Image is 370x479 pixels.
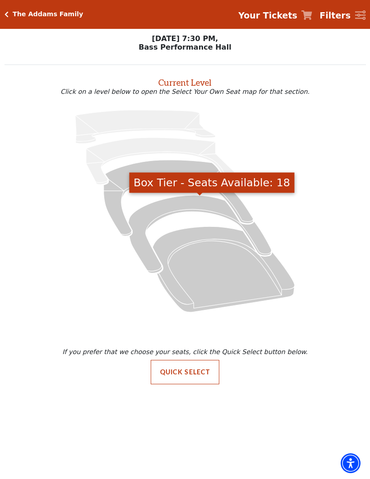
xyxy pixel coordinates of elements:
[5,11,9,18] a: Click here to go back to filters
[129,173,295,193] div: Box Tier - Seats Available: 18
[5,88,366,95] p: Click on a level below to open the Select Your Own Seat map for that section.
[238,9,312,22] a: Your Tickets
[341,453,361,473] div: Accessibility Menu
[153,226,295,312] path: Orchestra / Parterre Circle - Seats Available: 95
[5,34,366,51] p: [DATE] 7:30 PM, Bass Performance Hall
[319,10,351,20] strong: Filters
[5,74,366,88] h2: Current Level
[6,348,364,355] p: If you prefer that we choose your seats, click the Quick Select button below.
[151,360,220,384] button: Quick Select
[13,10,83,18] h5: The Addams Family
[238,10,297,20] strong: Your Tickets
[75,110,216,144] path: Upper Gallery - Seats Available: 0
[319,9,365,22] a: Filters
[86,138,234,184] path: Lower Gallery - Seats Available: 0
